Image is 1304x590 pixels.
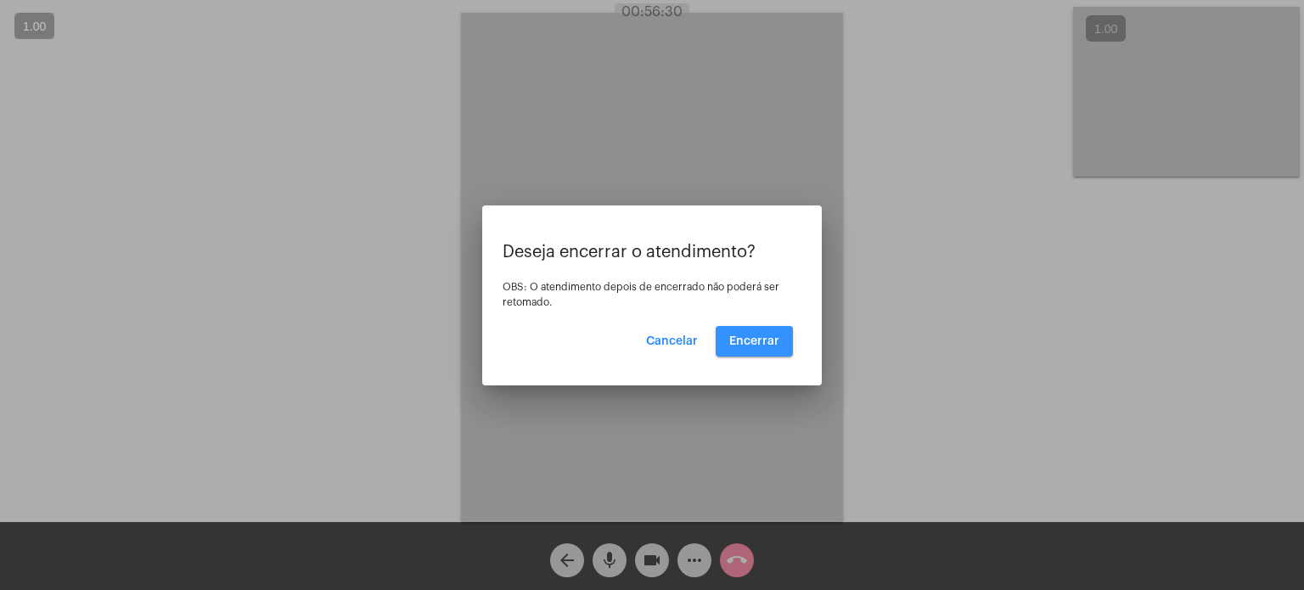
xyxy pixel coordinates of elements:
button: Encerrar [716,326,793,357]
p: Deseja encerrar o atendimento? [503,243,801,261]
span: OBS: O atendimento depois de encerrado não poderá ser retomado. [503,282,779,307]
button: Cancelar [632,326,711,357]
span: Encerrar [729,335,779,347]
span: Cancelar [646,335,698,347]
